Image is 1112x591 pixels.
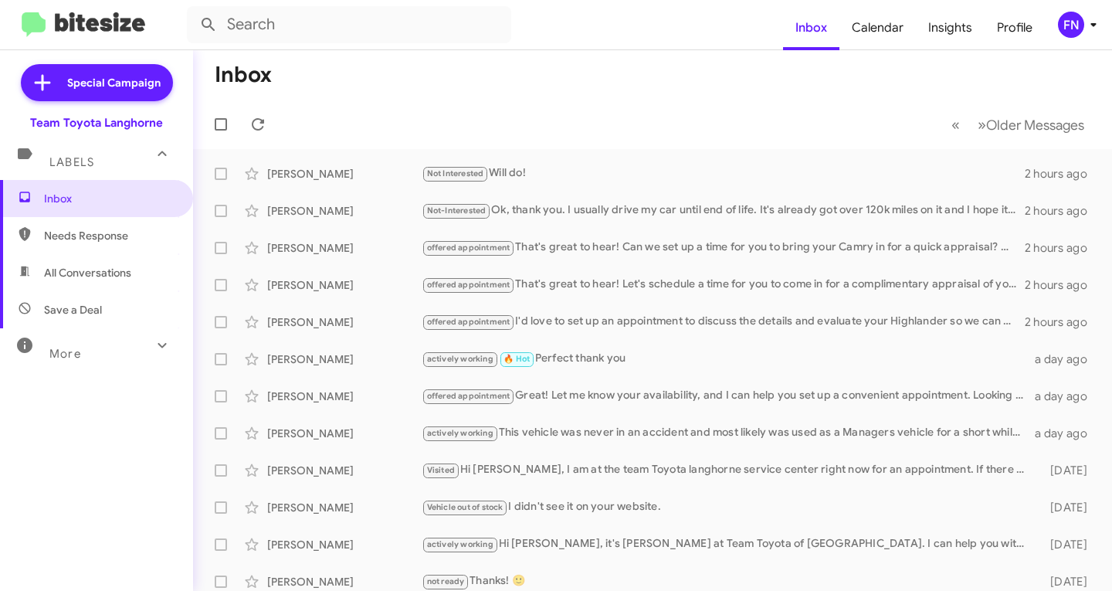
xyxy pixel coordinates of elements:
input: Search [187,6,511,43]
div: a day ago [1032,389,1100,404]
nav: Page navigation example [943,109,1093,141]
span: actively working [427,539,493,549]
div: Will do! [422,165,1025,182]
div: I'd love to set up an appointment to discuss the details and evaluate your Highlander so we can g... [422,313,1025,331]
div: [DATE] [1032,574,1100,589]
div: 2 hours ago [1025,277,1100,293]
div: Hi [PERSON_NAME], I am at the team Toyota langhorne service center right now for an appointment. ... [422,461,1032,479]
div: 2 hours ago [1025,240,1100,256]
div: [PERSON_NAME] [267,574,422,589]
div: [DATE] [1032,537,1100,552]
div: [PERSON_NAME] [267,240,422,256]
div: Thanks! 🙂 [422,572,1032,590]
div: a day ago [1032,352,1100,367]
span: More [49,347,81,361]
span: actively working [427,354,493,364]
span: Not Interested [427,168,484,178]
span: offered appointment [427,243,510,253]
div: [PERSON_NAME] [267,537,422,552]
div: [PERSON_NAME] [267,166,422,182]
div: [DATE] [1032,500,1100,515]
span: » [978,115,986,134]
div: [PERSON_NAME] [267,314,422,330]
div: [DATE] [1032,463,1100,478]
div: Ok, thank you. I usually drive my car until end of life. It's already got over 120k miles on it a... [422,202,1025,219]
div: Hi [PERSON_NAME], it's [PERSON_NAME] at Team Toyota of [GEOGRAPHIC_DATA]. I can help you with you... [422,535,1032,553]
a: Inbox [783,5,839,50]
div: [PERSON_NAME] [267,500,422,515]
span: Not-Interested [427,205,486,216]
span: Special Campaign [67,75,161,90]
div: [PERSON_NAME] [267,203,422,219]
div: That's great to hear! Can we set up a time for you to bring your Camry in for a quick appraisal? ... [422,239,1025,256]
a: Profile [985,5,1045,50]
div: This vehicle was never in an accident and most likely was used as a Managers vehicle for a short ... [422,424,1032,442]
div: [PERSON_NAME] [267,463,422,478]
span: offered appointment [427,317,510,327]
div: FN [1058,12,1084,38]
div: 2 hours ago [1025,166,1100,182]
h1: Inbox [215,63,272,87]
div: [PERSON_NAME] [267,352,422,367]
span: Save a Deal [44,302,102,318]
span: offered appointment [427,280,510,290]
span: Vehicle out of stock [427,502,503,512]
span: Older Messages [986,117,1084,134]
div: [PERSON_NAME] [267,389,422,404]
div: I didn't see it on your website. [422,498,1032,516]
span: Inbox [44,191,175,206]
div: [PERSON_NAME] [267,426,422,441]
div: 2 hours ago [1025,203,1100,219]
span: not ready [427,576,465,586]
div: Great! Let me know your availability, and I can help you set up a convenient appointment. Looking... [422,387,1032,405]
div: a day ago [1032,426,1100,441]
button: Next [968,109,1093,141]
button: FN [1045,12,1095,38]
div: 2 hours ago [1025,314,1100,330]
span: Needs Response [44,228,175,243]
div: Perfect thank you [422,350,1032,368]
span: 🔥 Hot [503,354,530,364]
span: offered appointment [427,391,510,401]
span: actively working [427,428,493,438]
span: All Conversations [44,265,131,280]
button: Previous [942,109,969,141]
a: Calendar [839,5,916,50]
a: Special Campaign [21,64,173,101]
span: Visited [427,465,455,475]
a: Insights [916,5,985,50]
span: « [951,115,960,134]
div: Team Toyota Langhorne [30,115,163,131]
div: [PERSON_NAME] [267,277,422,293]
div: That's great to hear! Let's schedule a time for you to come in for a complimentary appraisal of y... [422,276,1025,294]
span: Labels [49,155,94,169]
